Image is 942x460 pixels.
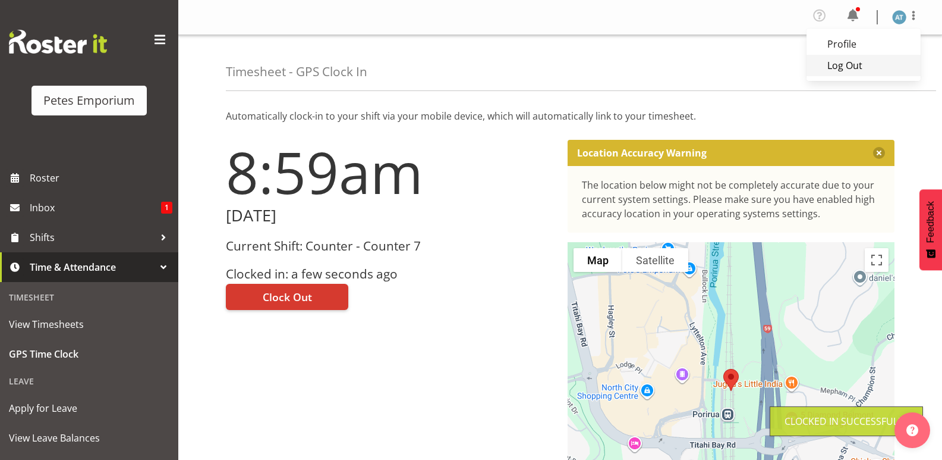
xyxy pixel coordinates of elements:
[785,414,908,428] div: Clocked in Successfully
[925,201,936,243] span: Feedback
[892,10,906,24] img: alex-micheal-taniwha5364.jpg
[622,248,688,272] button: Show satellite imagery
[30,258,155,276] span: Time & Attendance
[30,199,161,217] span: Inbox
[577,147,707,159] p: Location Accuracy Warning
[806,55,921,76] a: Log Out
[226,140,553,204] h1: 8:59am
[30,229,155,246] span: Shifts
[226,239,553,253] h3: Current Shift: Counter - Counter 7
[9,429,169,447] span: View Leave Balances
[865,248,889,272] button: Toggle fullscreen view
[3,285,175,309] div: Timesheet
[226,267,553,281] h3: Clocked in: a few seconds ago
[806,33,921,55] a: Profile
[3,369,175,393] div: Leave
[226,284,348,310] button: Clock Out
[3,423,175,453] a: View Leave Balances
[226,65,367,79] h4: Timesheet - GPS Clock In
[226,109,894,123] p: Automatically clock-in to your shift via your mobile device, which will automatically link to you...
[9,315,169,333] span: View Timesheets
[3,309,175,339] a: View Timesheets
[3,339,175,369] a: GPS Time Clock
[9,30,107,54] img: Rosterit website logo
[9,345,169,363] span: GPS Time Clock
[9,399,169,417] span: Apply for Leave
[919,189,942,270] button: Feedback - Show survey
[263,289,312,305] span: Clock Out
[906,424,918,436] img: help-xxl-2.png
[161,202,172,214] span: 1
[43,92,135,109] div: Petes Emporium
[3,393,175,423] a: Apply for Leave
[873,147,885,159] button: Close message
[30,169,172,187] span: Roster
[226,206,553,225] h2: [DATE]
[582,178,881,221] div: The location below might not be completely accurate due to your current system settings. Please m...
[574,248,622,272] button: Show street map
